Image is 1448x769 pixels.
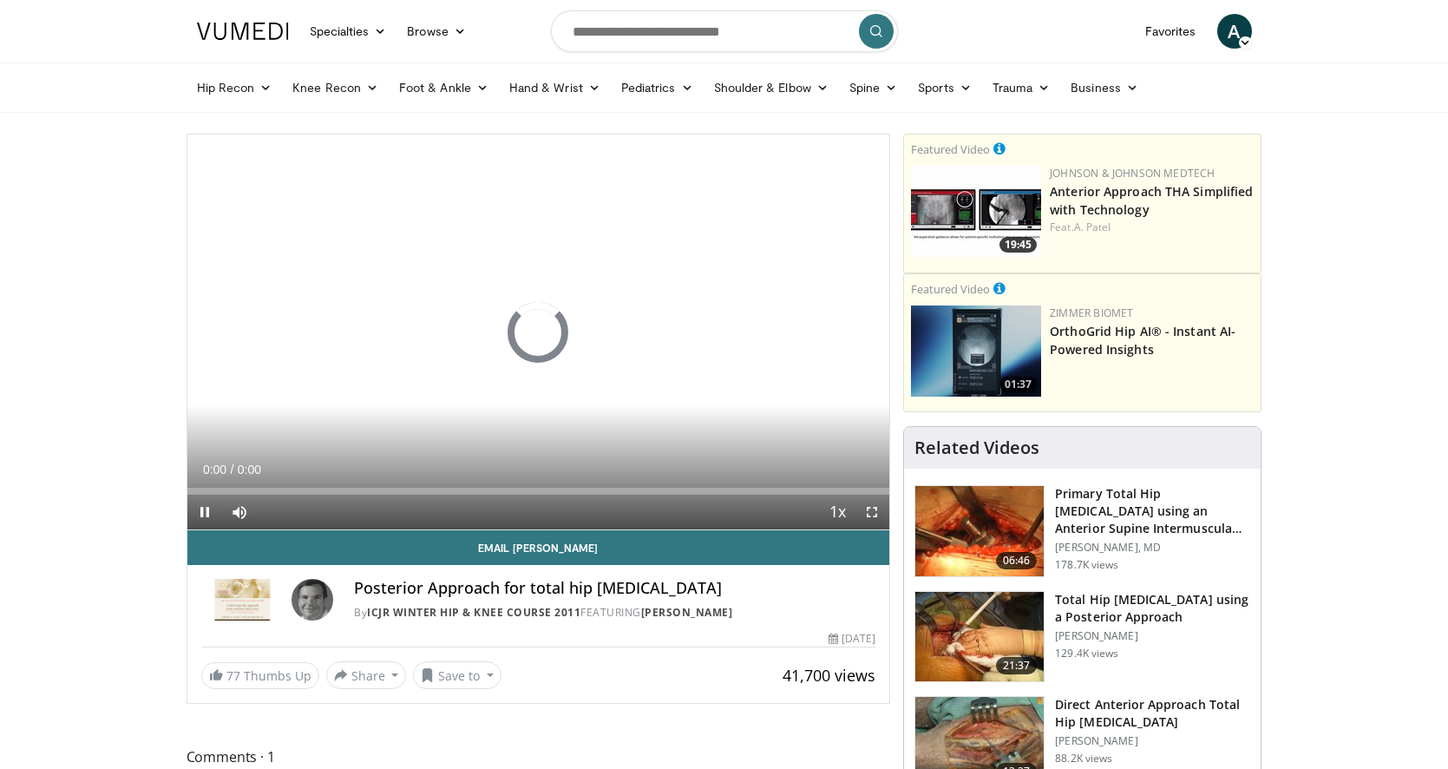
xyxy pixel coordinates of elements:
h3: Direct Anterior Approach Total Hip [MEDICAL_DATA] [1055,696,1250,731]
a: 06:46 Primary Total Hip [MEDICAL_DATA] using an Anterior Supine Intermuscula… [PERSON_NAME], MD 1... [914,485,1250,577]
a: Business [1060,70,1149,105]
button: Mute [222,495,257,529]
img: 06bb1c17-1231-4454-8f12-6191b0b3b81a.150x105_q85_crop-smart_upscale.jpg [911,166,1041,257]
span: 0:00 [238,463,261,477]
a: A. Patel [1074,220,1111,234]
small: Featured Video [911,141,990,157]
img: Avatar [292,579,333,621]
h3: Total Hip [MEDICAL_DATA] using a Posterior Approach [1055,591,1250,626]
a: Hip Recon [187,70,283,105]
a: Sports [907,70,982,105]
h3: Primary Total Hip [MEDICAL_DATA] using an Anterior Supine Intermuscula… [1055,485,1250,537]
a: [PERSON_NAME] [641,605,733,620]
span: / [231,463,234,477]
span: 06:46 [996,552,1038,569]
img: 286987_0000_1.png.150x105_q85_crop-smart_upscale.jpg [915,592,1044,682]
span: Comments 1 [187,746,891,768]
a: Favorites [1135,14,1207,49]
a: 77 Thumbs Up [201,662,319,689]
a: Foot & Ankle [389,70,499,105]
img: ICJR Winter Hip & Knee Course 2011 [201,579,285,621]
input: Search topics, interventions [551,10,898,52]
a: Shoulder & Elbow [704,70,839,105]
div: [DATE] [829,631,875,647]
a: ICJR Winter Hip & Knee Course 2011 [367,605,580,620]
img: VuMedi Logo [197,23,289,40]
video-js: Video Player [187,135,890,530]
a: A [1217,14,1252,49]
span: 77 [226,667,240,684]
h4: Related Videos [914,437,1039,458]
a: OrthoGrid Hip AI® - Instant AI-Powered Insights [1050,323,1235,358]
a: Anterior Approach THA Simplified with Technology [1050,183,1253,218]
a: Trauma [982,70,1061,105]
div: By FEATURING [354,605,875,621]
button: Pause [187,495,222,529]
a: 19:45 [911,166,1041,257]
a: Specialties [299,14,397,49]
small: Featured Video [911,281,990,297]
img: 263423_3.png.150x105_q85_crop-smart_upscale.jpg [915,486,1044,576]
p: [PERSON_NAME] [1055,629,1250,643]
a: Spine [839,70,907,105]
span: 41,700 views [783,665,875,686]
span: 19:45 [999,237,1037,253]
a: Johnson & Johnson MedTech [1050,166,1215,181]
p: 88.2K views [1055,752,1112,766]
span: 21:37 [996,657,1038,674]
a: Pediatrics [611,70,704,105]
button: Playback Rate [820,495,855,529]
a: 21:37 Total Hip [MEDICAL_DATA] using a Posterior Approach [PERSON_NAME] 129.4K views [914,591,1250,683]
button: Fullscreen [855,495,889,529]
span: 0:00 [203,463,226,477]
a: Browse [396,14,476,49]
a: Knee Recon [282,70,389,105]
a: Email [PERSON_NAME] [187,530,890,565]
button: Save to [413,661,501,689]
a: Hand & Wrist [499,70,611,105]
p: [PERSON_NAME] [1055,734,1250,748]
p: [PERSON_NAME], MD [1055,541,1250,555]
a: 01:37 [911,306,1041,397]
span: 01:37 [999,377,1037,392]
a: Zimmer Biomet [1050,306,1133,320]
p: 178.7K views [1055,558,1118,572]
button: Share [326,661,407,689]
p: 129.4K views [1055,647,1118,661]
div: Progress Bar [187,488,890,495]
h4: Posterior Approach for total hip [MEDICAL_DATA] [354,579,875,598]
img: 51d03d7b-a4ba-45b7-9f92-2bfbd1feacc3.150x105_q85_crop-smart_upscale.jpg [911,306,1041,397]
div: Feat. [1050,220,1254,235]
